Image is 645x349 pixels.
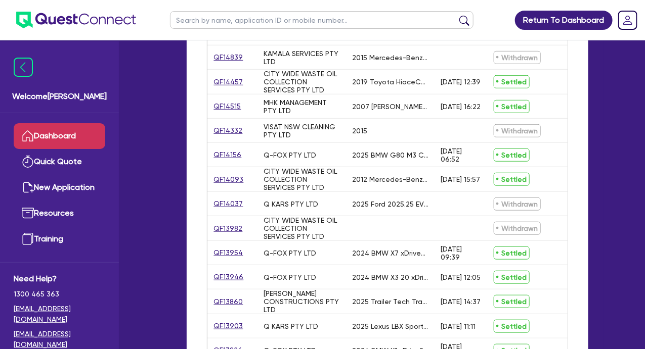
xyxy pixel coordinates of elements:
[515,11,613,30] a: Return To Dashboard
[264,200,319,208] div: Q KARS PTY LTD
[16,12,136,28] img: quest-connect-logo-blue
[494,124,541,137] span: Withdrawn
[264,249,317,257] div: Q-FOX PTY LTD
[14,304,105,325] a: [EMAIL_ADDRESS][DOMAIN_NAME]
[353,151,429,159] div: 2025 BMW G80 M3 Competition M xDrive Sedan Sedan
[213,198,244,210] a: QF14037
[14,149,105,175] a: Quick Quote
[14,273,105,285] span: Need Help?
[213,223,243,234] a: QF13982
[353,297,429,306] div: 2025 Trailer Tech Tradie Pack Trailer - Independent Suspension
[353,249,429,257] div: 2024 BMW X7 xDrive40d G07
[213,296,244,308] a: QF13860
[213,320,244,332] a: QF13903
[264,70,340,94] div: CITY WIDE WASTE OIL COLLECTION SERVICES PTY LTD
[353,54,429,62] div: 2015 Mercedes-Benz Sprinter
[213,247,244,259] a: QF13954
[264,216,340,240] div: CITY WIDE WASTE OIL COLLECTION SERVICES PTY LTD
[494,100,530,113] span: Settled
[494,148,530,162] span: Settled
[494,222,541,235] span: Withdrawn
[353,273,429,281] div: 2024 BMW X3 20 xDrive G45
[264,273,317,281] div: Q-FOX PTY LTD
[353,200,429,208] div: 2025 Ford 2025.25 EVEREST WILDTRAK 4X4 3.0L V6 T/DIESEL 10SPD AUTO
[14,175,105,201] a: New Application
[494,295,530,308] span: Settled
[14,201,105,226] a: Resources
[494,173,530,186] span: Settled
[264,322,319,330] div: Q KARS PTY LTD
[441,78,481,86] div: [DATE] 12:39
[213,101,242,112] a: QF14515
[170,11,474,29] input: Search by name, application ID or mobile number...
[494,320,530,333] span: Settled
[213,149,242,161] a: QF14156
[353,127,368,135] div: 2015
[14,123,105,149] a: Dashboard
[353,322,429,330] div: 2025 Lexus LBX Sports Luxury 2WD 1.5L Hybrid Auto CVT SUV
[441,175,481,183] div: [DATE] 15:57
[213,125,243,136] a: QF14332
[14,289,105,300] span: 1300 465 363
[264,98,340,115] div: MHK MANAGEMENT PTY LTD
[441,273,481,281] div: [DATE] 12:05
[264,167,340,191] div: CITY WIDE WASTE OIL COLLECTION SERVICES PTY LTD
[264,123,340,139] div: VISAT NSW CLEANING PTY LTD
[264,49,340,66] div: KAMALA SERVICES PTY LTD
[441,147,482,163] div: [DATE] 06:52
[441,297,481,306] div: [DATE] 14:37
[213,271,244,283] a: QF13946
[615,7,641,33] a: Dropdown toggle
[264,289,340,314] div: [PERSON_NAME] CONSTRUCTIONS PTY LTD
[14,58,33,77] img: icon-menu-close
[22,233,34,245] img: training
[213,174,244,185] a: QF14093
[494,51,541,64] span: Withdrawn
[441,245,482,261] div: [DATE] 09:39
[494,271,530,284] span: Settled
[12,90,107,103] span: Welcome [PERSON_NAME]
[213,52,244,63] a: QF14839
[353,175,429,183] div: 2012 Mercedes-Benz Sprinter 906
[22,156,34,168] img: quick-quote
[441,103,481,111] div: [DATE] 16:22
[22,207,34,219] img: resources
[264,151,317,159] div: Q-FOX PTY LTD
[22,181,34,193] img: new-application
[213,76,244,88] a: QF14457
[353,78,429,86] div: 2019 Toyota HiaceCP 200 SE PVF
[494,197,541,211] span: Withdrawn
[353,103,429,111] div: 2007 [PERSON_NAME] SIDE LIFTER
[441,322,476,330] div: [DATE] 11:11
[494,246,530,260] span: Settled
[14,226,105,252] a: Training
[494,75,530,88] span: Settled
